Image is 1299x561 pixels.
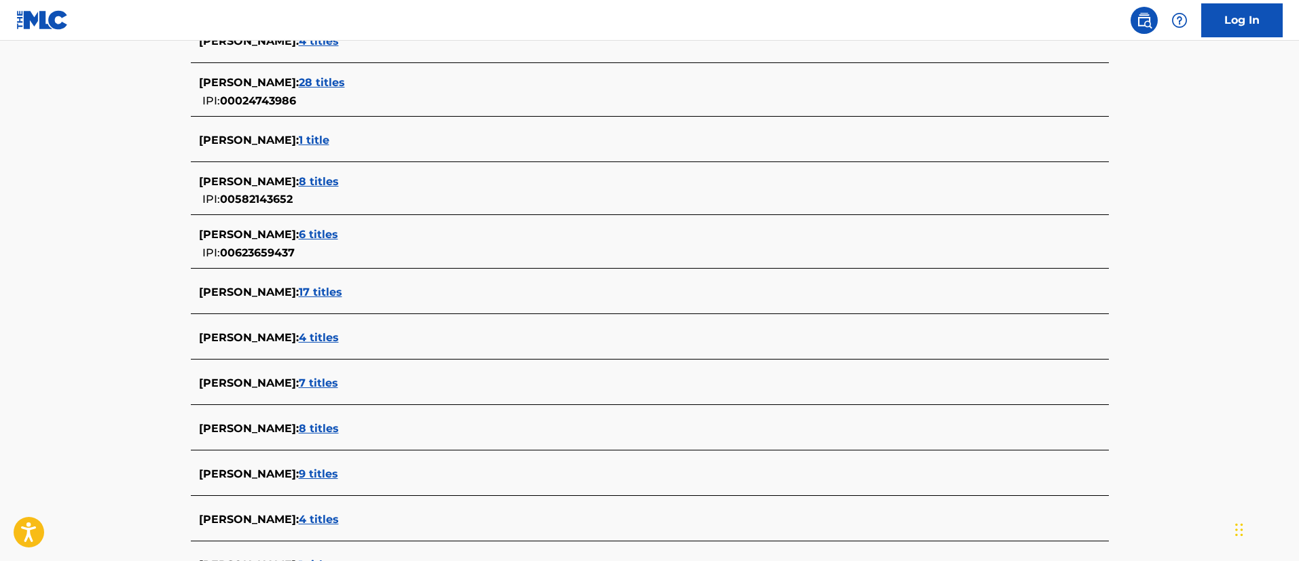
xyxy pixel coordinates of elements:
img: MLC Logo [16,10,69,30]
span: IPI: [202,94,220,107]
span: 8 titles [299,422,339,435]
span: 17 titles [299,286,342,298]
span: 1 title [299,134,329,147]
span: [PERSON_NAME] : [199,513,299,526]
span: 9 titles [299,467,338,480]
span: [PERSON_NAME] : [199,35,299,47]
span: [PERSON_NAME] : [199,76,299,89]
div: Drag [1235,509,1243,550]
div: Help [1166,7,1193,34]
span: [PERSON_NAME] : [199,228,299,241]
span: 6 titles [299,228,338,241]
span: IPI: [202,246,220,259]
span: 7 titles [299,376,338,389]
iframe: Chat Widget [1231,496,1299,561]
span: [PERSON_NAME] : [199,175,299,188]
span: 4 titles [299,331,339,344]
span: 28 titles [299,76,345,89]
span: 4 titles [299,35,339,47]
span: 8 titles [299,175,339,188]
span: [PERSON_NAME] : [199,376,299,389]
span: 00024743986 [220,94,296,107]
span: IPI: [202,193,220,206]
span: 00582143652 [220,193,293,206]
img: help [1171,12,1188,28]
span: [PERSON_NAME] : [199,331,299,344]
span: [PERSON_NAME] : [199,467,299,480]
span: [PERSON_NAME] : [199,422,299,435]
span: [PERSON_NAME] : [199,134,299,147]
a: Log In [1201,3,1283,37]
span: [PERSON_NAME] : [199,286,299,298]
a: Public Search [1131,7,1158,34]
img: search [1136,12,1152,28]
span: 4 titles [299,513,339,526]
span: 00623659437 [220,246,295,259]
